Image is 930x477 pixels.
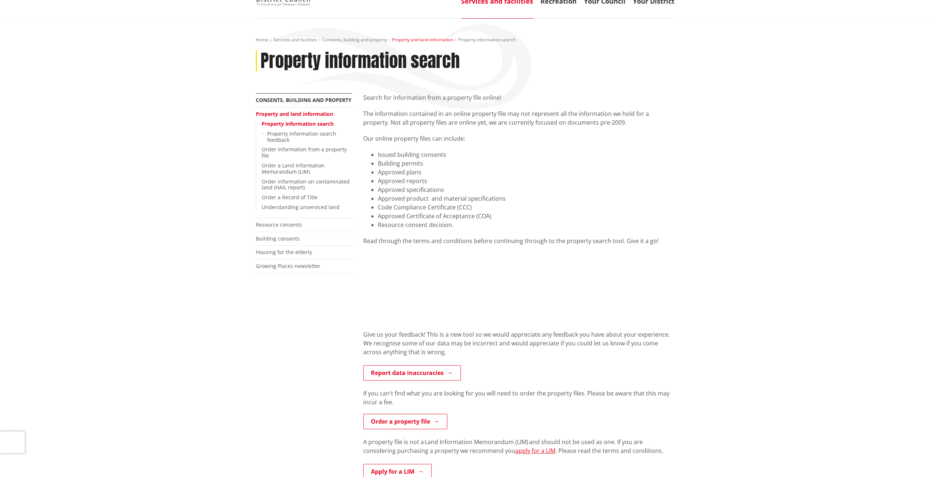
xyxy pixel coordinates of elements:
li: Approved product and material specifications [378,194,675,203]
p: The information contained in an online property file may not represent all the information we hol... [363,109,675,127]
a: Order information from a property file [262,146,347,159]
h1: Property information search [261,50,460,72]
li: Code Compliance Certificate (CCC) [378,203,675,212]
a: Understanding unserviced land [262,204,339,211]
a: Property and land information [392,37,453,43]
li: Resource consent decision. [378,220,675,229]
li: Approved reports [378,177,675,185]
p: If you can't find what you are looking for you will need to order the property files. Please be a... [363,389,675,406]
a: Home [256,37,268,43]
a: Consents, building and property [322,37,387,43]
a: Order a property file [363,414,447,429]
p: Search for information from a property file online! [363,93,675,102]
span: Our online property files can include: [363,135,465,143]
a: Property information search feedback [267,130,336,143]
div: Read through the terms and conditions before continuing through to the property search tool. Give... [363,236,675,245]
a: Consents, building and property [256,96,352,103]
iframe: Messenger Launcher [896,446,923,473]
span: Property information search [458,37,516,43]
a: Report data inaccuracies [363,365,461,381]
a: Resource consents [256,221,302,228]
nav: breadcrumb [256,37,675,43]
a: apply for a LIM [515,447,555,455]
li: Building permits [378,159,675,168]
li: Issued building consents [378,150,675,159]
a: Growing Places newsletter [256,262,320,269]
a: Order a Record of Title [262,194,318,201]
a: Building consents [256,235,300,242]
a: Property and land information [256,110,333,117]
a: Order a Land Information Memorandum (LIM) [262,162,324,175]
a: Housing for the elderly [256,249,312,255]
a: Order information on contaminated land (HAIL report) [262,178,350,191]
li: Approved plans [378,168,675,177]
div: A property file is not a Land Information Memorandum (LIM) and should not be used as one. If you ... [363,438,675,464]
div: Give us your feedback! This is a new tool so we would appreciate any feedback you have about your... [363,330,675,365]
a: Property information search [262,120,334,127]
li: Approved Certificate of Acceptance (COA) [378,212,675,220]
a: Services and facilities [273,37,317,43]
li: Approved specifications [378,185,675,194]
